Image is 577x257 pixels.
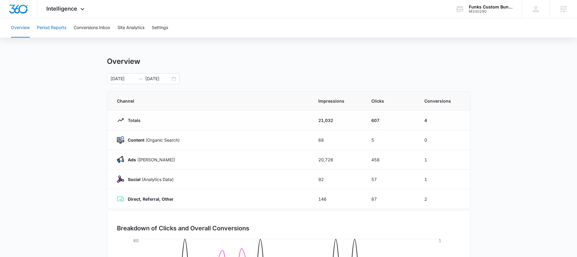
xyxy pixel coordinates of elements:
strong: Ads [128,157,136,162]
button: Site Analytics [118,18,144,38]
img: website_grey.svg [10,16,15,21]
span: Channel [117,98,304,104]
p: Totals [124,117,141,124]
div: account id [469,9,513,14]
td: 5 [364,130,417,150]
strong: Social [128,177,141,182]
td: 92 [311,170,364,189]
input: Start date [111,75,136,82]
div: Domain Overview [23,36,54,40]
img: tab_keywords_by_traffic_grey.svg [60,35,65,40]
span: Impressions [318,98,357,104]
input: End date [145,75,171,82]
td: 607 [364,110,417,130]
td: 0 [417,130,470,150]
span: to [138,76,143,81]
button: Conversions Inbox [74,18,110,38]
span: Conversions [424,98,460,104]
td: 458 [364,150,417,170]
td: 1 [417,150,470,170]
strong: Direct, Referral, Other [128,196,174,202]
td: 68 [311,130,364,150]
img: tab_domain_overview_orange.svg [16,35,21,40]
h1: Overview [107,57,140,66]
img: Ads [117,156,124,163]
div: Keywords by Traffic [67,36,102,40]
td: 87 [364,189,417,209]
img: Content [117,136,124,143]
p: (Analytics Data) [124,176,174,183]
img: Social [117,176,124,183]
div: account name [469,5,513,9]
span: swap-right [138,76,143,81]
td: 2 [417,189,470,209]
div: Domain: [DOMAIN_NAME] [16,16,67,21]
h3: Breakdown of Clicks and Overall Conversions [117,224,249,233]
td: 4 [417,110,470,130]
div: v 4.0.25 [17,10,30,15]
td: 57 [364,170,417,189]
strong: Content [128,137,144,143]
button: Settings [152,18,168,38]
td: 21,032 [311,110,364,130]
td: 1 [417,170,470,189]
button: Overview [11,18,30,38]
img: logo_orange.svg [10,10,15,15]
td: 146 [311,189,364,209]
tspan: 60 [133,238,139,243]
tspan: 1 [439,238,441,243]
span: Intelligence [46,5,77,12]
span: Clicks [371,98,410,104]
td: 20,726 [311,150,364,170]
p: ([PERSON_NAME]) [124,157,175,163]
p: (Organic Search) [124,137,180,143]
button: Period Reports [37,18,66,38]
